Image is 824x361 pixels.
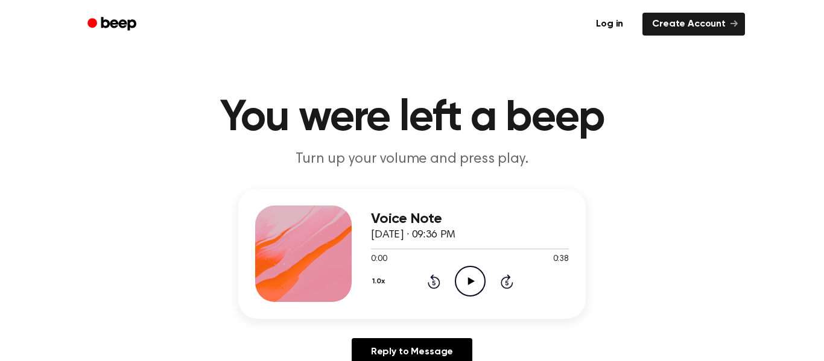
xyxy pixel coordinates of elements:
span: 0:38 [553,253,569,266]
p: Turn up your volume and press play. [180,149,644,169]
span: 0:00 [371,253,387,266]
span: [DATE] · 09:36 PM [371,230,455,240]
button: 1.0x [371,271,389,292]
a: Beep [79,13,147,36]
a: Log in [584,10,635,38]
h3: Voice Note [371,211,569,227]
h1: You were left a beep [103,96,721,140]
a: Create Account [642,13,745,36]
